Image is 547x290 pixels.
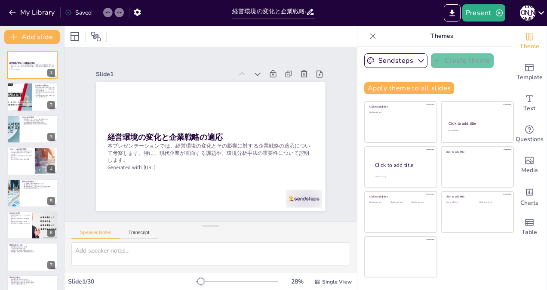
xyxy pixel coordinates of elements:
span: Charts [520,198,538,208]
button: Present [462,4,505,22]
p: Themes [380,26,504,46]
p: 新技術の導入が競争力を高める [9,221,30,222]
div: Click to add body [375,176,429,178]
p: Generated with [URL] [101,119,293,210]
div: Add text boxes [512,88,547,119]
button: Apply theme to all slides [364,82,454,94]
p: 新技術が製品のライフサイクルを短縮している [9,215,30,218]
div: 6 [7,211,58,239]
div: 1 [7,51,58,79]
p: Generated with [URL] [9,69,55,71]
p: 経営戦略は環境への適応行動である [35,86,55,88]
p: 環境要因を理解することが企業の成長に重要 [22,123,55,125]
p: 本プレゼンテーションでは、経営環境の変化とその影響に対する企業戦略の適応について考察します。特に、現代企業が直面する課題や、環境分析手法の重要性について説明します。 [104,99,302,203]
div: Click to add title [369,105,431,108]
p: 競争の中で優位性を保つために [9,283,55,285]
div: Click to add title [446,150,507,154]
div: Add images, graphics, shapes or video [512,150,547,181]
div: Saved [65,9,92,17]
p: 社会の成熟化が企業戦略に影響を与える [22,122,55,123]
p: グローバル市場での競争が激化している [9,151,32,152]
p: 少子高齢化が国内市場を縮小させている [22,182,55,184]
div: 4 [7,147,58,175]
p: 地球温暖化が企業に与える影響 [9,247,55,248]
p: 自社の内部だけでなく外部環境も把握する必要がある [35,88,55,91]
p: 組織のフラット化やアウトソーシングが進んでいる [9,155,32,158]
p: 本プレゼンテーションでは、経営環境の変化とその影響に対する企業戦略の適応について考察します。特に、現代企業が直面する課題や、環境分析手法の重要性について説明します。 [9,64,55,69]
div: Click to add title [446,195,507,198]
div: Click to add title [369,195,431,198]
div: Layout [68,30,82,43]
div: 5 [47,197,55,205]
p: 少子高齢化が国内市場に影響を与える [22,120,55,122]
div: Add charts and graphs [512,181,547,212]
div: Click to add text [446,201,473,204]
div: 2 [47,101,55,109]
div: Add a table [512,212,547,243]
div: 4 [47,165,55,173]
div: 28 % [287,278,307,286]
div: Click to add text [369,111,431,114]
input: Insert title [232,6,306,18]
p: 環境適応理論 [9,276,55,279]
p: 新たな労働力の活用が求められている [22,187,55,189]
p: 外部環境の変化に迅速に対応する能力が重要 [9,282,55,284]
p: 市場の動向を常に観察し戦略を見直すことが求められる [35,94,55,97]
button: [PERSON_NAME] [520,4,535,22]
button: Export to PowerPoint [444,4,461,22]
div: 3 [7,115,58,143]
div: Click to add text [412,201,431,204]
p: 迅速な意思決定と柔軟な戦略が重要 [9,158,32,160]
div: Get real-time input from your audience [512,119,547,150]
div: Add ready made slides [512,57,547,88]
div: Click to add text [479,201,507,204]
p: 環境問題への取り組みを強化する必要がある [9,251,55,253]
button: Speaker Notes [71,230,120,239]
div: Click to add text [390,201,410,204]
button: Add slide [4,30,60,44]
p: 経済活動のグローバル化が企業に影響を与える [22,118,55,120]
div: Click to add text [369,201,389,204]
button: Transcript [120,230,158,239]
p: 経営環境の重要性 [35,84,55,87]
span: Questions [516,135,544,144]
div: 5 [7,179,58,207]
p: 現代の経営環境 [22,116,55,119]
button: Create theme [431,53,494,68]
div: 2 [7,83,58,111]
span: Position [91,31,101,42]
p: 環境適応理論が企業に求めるもの [9,278,55,280]
button: My Library [6,6,58,19]
div: Change the overall theme [512,26,547,57]
p: CSR活動が企業の評価に直結 [9,248,55,250]
p: 熟年世代を対象とした製品やサービスの開発が重要 [22,186,55,188]
p: 海外需要の取り込みが求められている [22,184,55,186]
p: 技術革新に迅速に対応する必要がある [9,218,30,221]
p: 新技術の影響 [9,212,30,215]
strong: 経営環境の変化と企業戦略の適応 [9,62,35,64]
div: 6 [47,229,55,237]
p: 環境に適応することで企業の存続が決まる [9,280,55,282]
p: 競争を激化させる要因となっている [9,222,30,224]
div: 7 [7,243,58,271]
div: 1 [47,69,55,77]
div: 3 [47,133,55,141]
p: 環境の捉え方が企業の存続に影響を与える [35,91,55,94]
button: Sendsteps [364,53,427,68]
span: Media [521,166,538,175]
p: 国内市場の縮小 [22,180,55,183]
div: 7 [47,261,55,269]
div: Click to add title [449,121,506,126]
span: Text [523,104,535,113]
p: 製品の安全性と健康への配慮が求められる [9,250,55,251]
strong: 経営環境の変化と企業戦略の適応 [113,90,223,146]
span: Template [516,73,543,82]
span: Theme [519,42,539,51]
div: Slide 1 / 30 [68,278,196,286]
p: 環境の悪化とCSR [9,244,55,247]
span: Table [522,228,537,237]
div: Click to add text [448,130,505,132]
div: Click to add title [375,161,430,169]
p: 日本企業は効率化やスピード化を求められている [9,152,32,155]
span: Single View [322,278,352,285]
